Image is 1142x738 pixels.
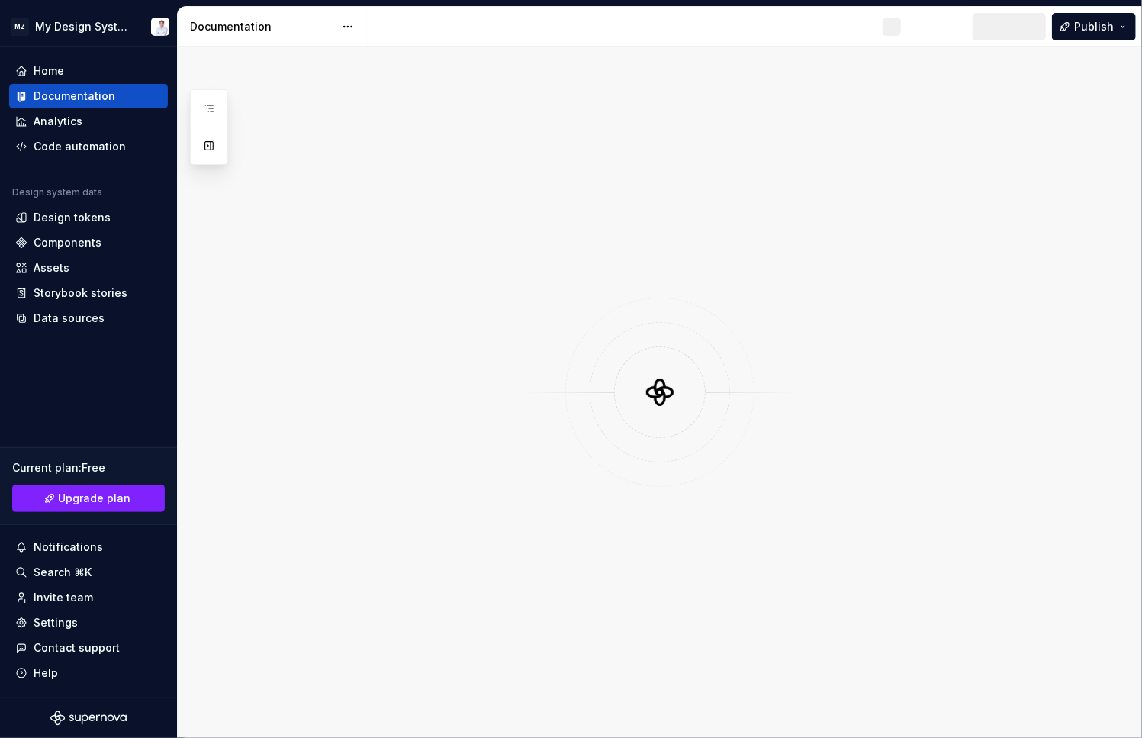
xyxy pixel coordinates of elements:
[9,306,168,330] a: Data sources
[151,18,169,36] img: Christian Heydt
[34,640,120,656] div: Contact support
[1074,19,1114,34] span: Publish
[35,19,133,34] div: My Design System
[34,235,101,250] div: Components
[12,460,165,475] div: Current plan : Free
[34,311,105,326] div: Data sources
[9,84,168,108] a: Documentation
[11,18,29,36] div: MZ
[9,636,168,660] button: Contact support
[9,59,168,83] a: Home
[9,661,168,685] button: Help
[34,114,82,129] div: Analytics
[9,230,168,255] a: Components
[9,109,168,134] a: Analytics
[12,186,102,198] div: Design system data
[9,535,168,559] button: Notifications
[34,615,78,630] div: Settings
[34,540,103,555] div: Notifications
[9,281,168,305] a: Storybook stories
[9,256,168,280] a: Assets
[9,585,168,610] a: Invite team
[59,491,131,506] span: Upgrade plan
[34,260,69,276] div: Assets
[34,139,126,154] div: Code automation
[9,205,168,230] a: Design tokens
[9,560,168,585] button: Search ⌘K
[34,63,64,79] div: Home
[9,611,168,635] a: Settings
[50,711,127,726] svg: Supernova Logo
[34,285,127,301] div: Storybook stories
[34,210,111,225] div: Design tokens
[34,89,115,104] div: Documentation
[190,19,334,34] div: Documentation
[34,665,58,681] div: Help
[34,565,92,580] div: Search ⌘K
[1052,13,1136,40] button: Publish
[34,590,93,605] div: Invite team
[3,10,174,43] button: MZMy Design SystemChristian Heydt
[12,485,165,512] a: Upgrade plan
[9,134,168,159] a: Code automation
